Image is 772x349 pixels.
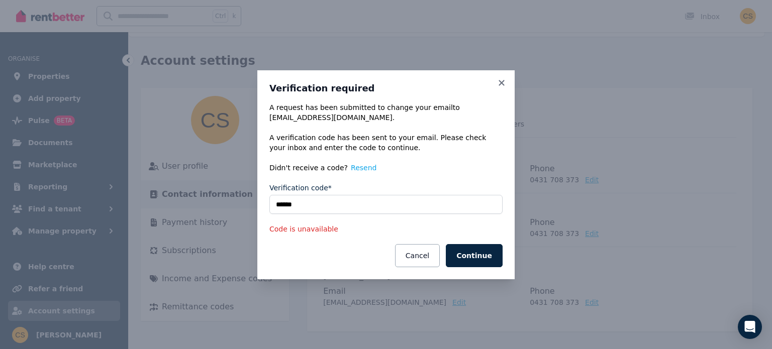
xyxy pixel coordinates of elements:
span: Didn't receive a code? [269,163,348,173]
p: A verification code has been sent to your email. Please check your inbox and enter the code to co... [269,133,503,153]
h3: Verification required [269,82,503,94]
button: Continue [446,244,503,267]
div: Open Intercom Messenger [738,315,762,339]
button: Resend [351,163,376,173]
button: Cancel [395,244,440,267]
label: Verification code* [269,183,332,193]
p: Code is unavailable [269,224,503,234]
div: A request has been submitted to change your email to [EMAIL_ADDRESS][DOMAIN_NAME] . [269,102,503,123]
